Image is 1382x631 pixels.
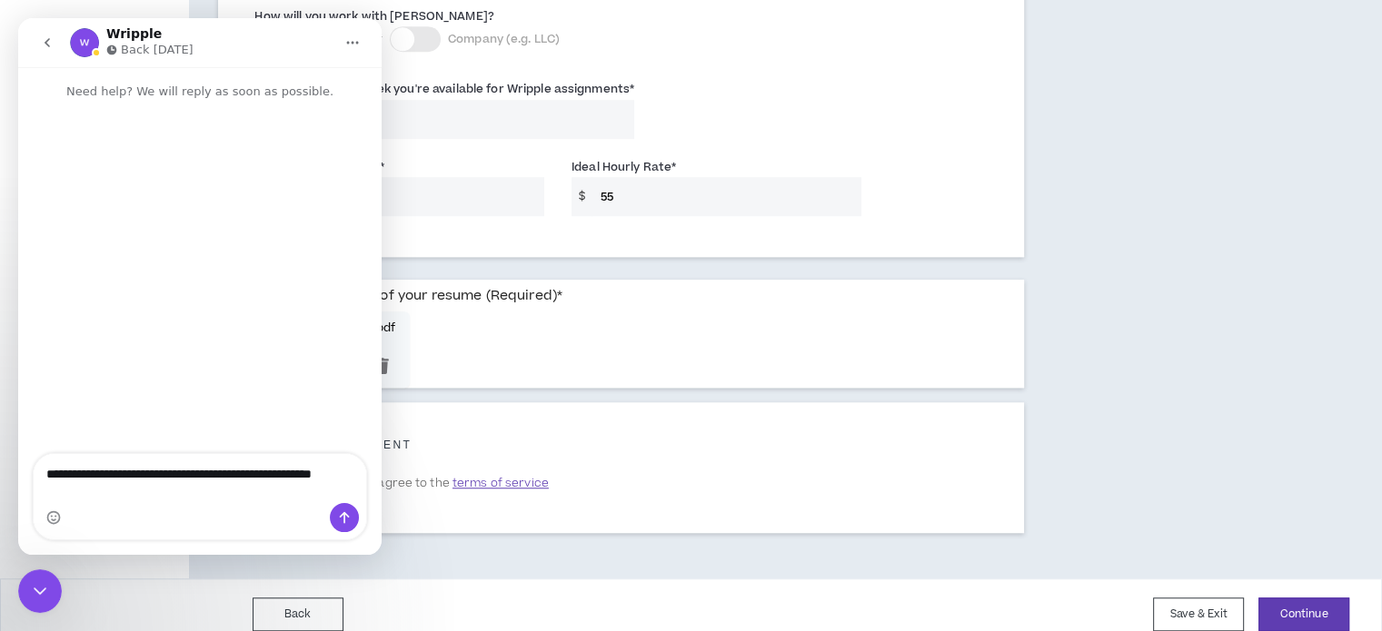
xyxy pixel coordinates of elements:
label: How will you work with [PERSON_NAME]? [254,2,493,31]
span: Company (e.g. LLC) [448,31,560,47]
button: Back [253,597,343,631]
button: Continue [1258,597,1349,631]
label: Typical hours per week you're available for Wripple assignments [254,74,634,104]
input: Ex $75 [275,177,544,216]
textarea: Message… [15,436,348,485]
label: I have read and agree to the [254,469,557,497]
label: Upload a PDF version of your resume (Required) [232,280,562,311]
button: Home [317,7,352,42]
input: Ex $90 [592,177,860,216]
button: Send a message… [312,485,341,514]
span: $ [572,177,592,216]
p: Back [DATE] [103,23,175,41]
span: terms of service [452,474,549,492]
iframe: To enrich screen reader interactions, please activate Accessibility in Grammarly extension settings [18,18,382,555]
button: Save & Exit [1153,597,1244,631]
iframe: To enrich screen reader interactions, please activate Accessibility in Grammarly extension settings [18,569,62,613]
label: Ideal Hourly Rate [572,153,676,182]
button: Emoji picker [28,492,43,507]
label: Minimum Hourly Rate [254,153,383,182]
h5: Terms & Agreement [254,439,988,451]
